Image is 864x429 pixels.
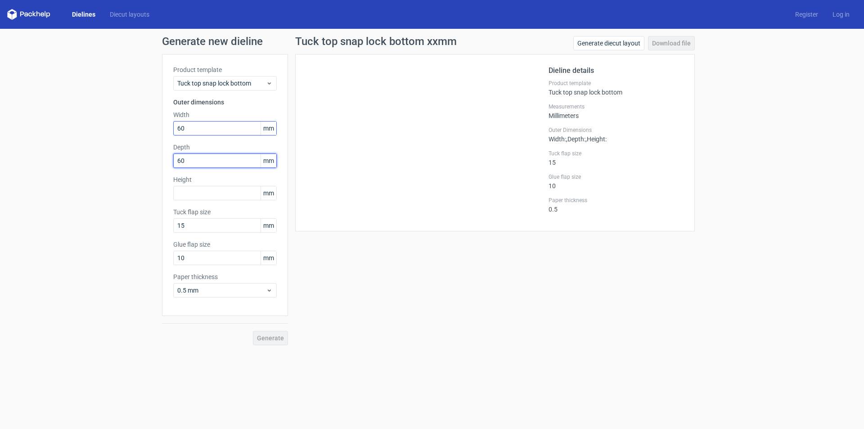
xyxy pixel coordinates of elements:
[173,272,277,281] label: Paper thickness
[549,65,684,76] h2: Dieline details
[549,150,684,157] label: Tuck flap size
[549,150,684,166] div: 15
[261,122,276,135] span: mm
[261,154,276,167] span: mm
[549,103,684,110] label: Measurements
[549,103,684,119] div: Millimeters
[162,36,702,47] h1: Generate new dieline
[173,208,277,217] label: Tuck flap size
[549,80,684,87] label: Product template
[173,110,277,119] label: Width
[173,143,277,152] label: Depth
[825,10,857,19] a: Log in
[549,197,684,204] label: Paper thickness
[173,98,277,107] h3: Outer dimensions
[173,240,277,249] label: Glue flap size
[65,10,103,19] a: Dielines
[585,135,607,143] span: , Height :
[549,197,684,213] div: 0.5
[261,219,276,232] span: mm
[788,10,825,19] a: Register
[103,10,157,19] a: Diecut layouts
[549,173,684,190] div: 10
[549,80,684,96] div: Tuck top snap lock bottom
[173,175,277,184] label: Height
[549,135,566,143] span: Width :
[261,186,276,200] span: mm
[573,36,644,50] a: Generate diecut layout
[173,65,277,74] label: Product template
[261,251,276,265] span: mm
[177,286,266,295] span: 0.5 mm
[177,79,266,88] span: Tuck top snap lock bottom
[566,135,585,143] span: , Depth :
[549,126,684,134] label: Outer Dimensions
[549,173,684,181] label: Glue flap size
[295,36,457,47] h1: Tuck top snap lock bottom xxmm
